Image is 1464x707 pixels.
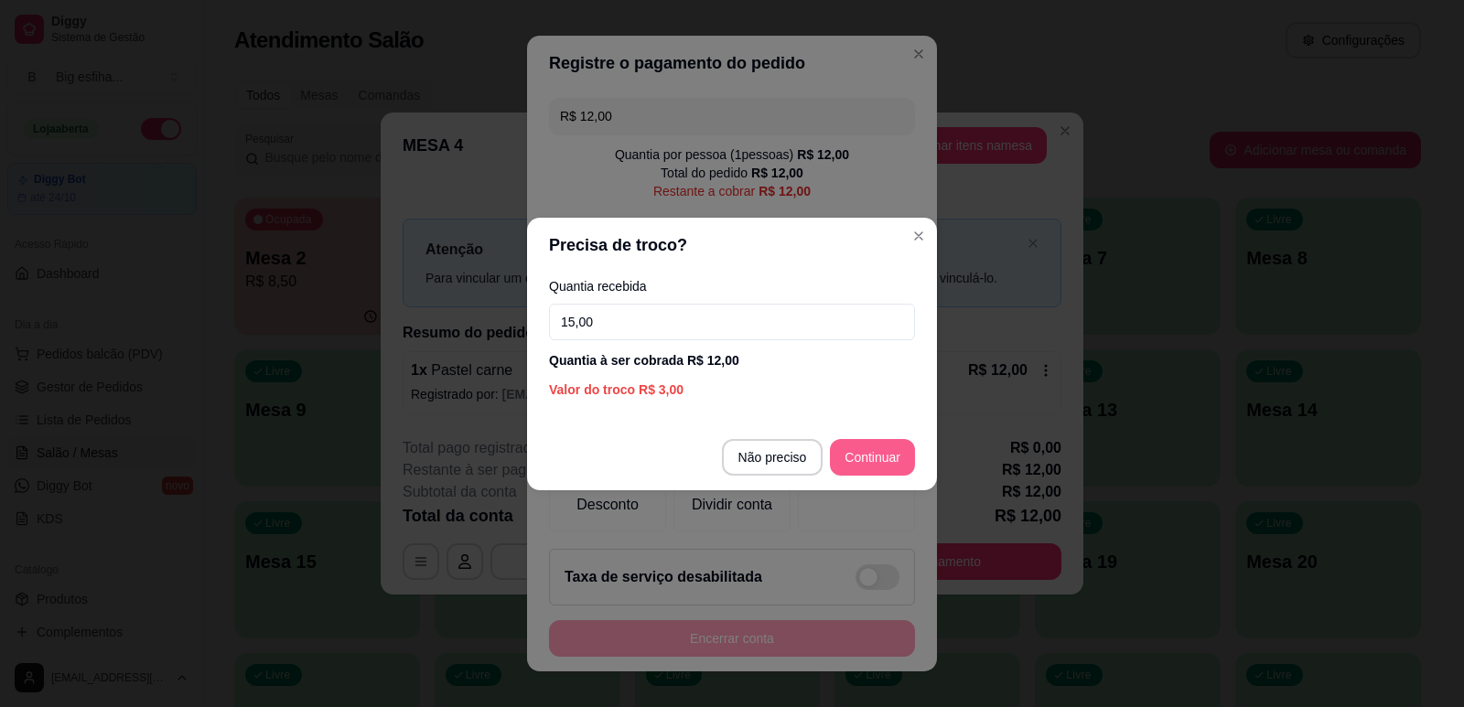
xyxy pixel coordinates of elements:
[549,351,915,370] div: Quantia à ser cobrada R$ 12,00
[549,280,915,293] label: Quantia recebida
[549,380,915,399] div: Valor do troco R$ 3,00
[830,439,915,476] button: Continuar
[904,221,933,251] button: Close
[722,439,823,476] button: Não preciso
[527,218,937,273] header: Precisa de troco?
